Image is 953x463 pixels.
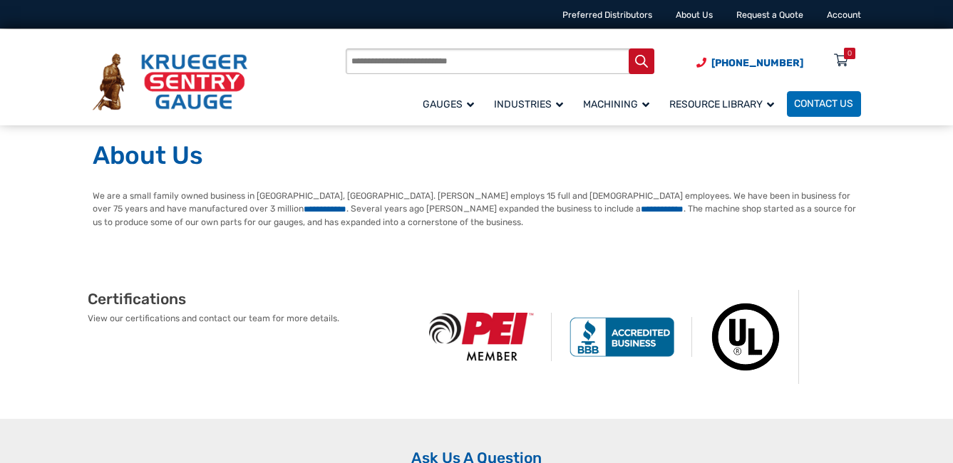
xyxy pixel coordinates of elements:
a: Request a Quote [736,10,803,20]
img: PEI Member [412,313,552,361]
a: Phone Number (920) 434-8860 [696,56,803,71]
span: Contact Us [794,98,853,110]
a: About Us [676,10,713,20]
img: BBB [552,317,692,357]
a: Gauges [416,89,487,118]
div: 0 [848,48,852,59]
span: Resource Library [669,98,774,110]
h2: Certifications [88,290,412,308]
img: Krueger Sentry Gauge [93,53,247,110]
a: Machining [576,89,662,118]
a: Industries [487,89,576,118]
span: Industries [494,98,563,110]
h1: About Us [93,140,861,172]
span: [PHONE_NUMBER] [711,57,803,69]
a: Contact Us [787,91,861,117]
span: Gauges [423,98,474,110]
p: We are a small family owned business in [GEOGRAPHIC_DATA], [GEOGRAPHIC_DATA]. [PERSON_NAME] emplo... [93,189,861,229]
a: Resource Library [662,89,787,118]
p: View our certifications and contact our team for more details. [88,312,412,325]
img: Underwriters Laboratories [692,290,799,384]
span: Machining [583,98,649,110]
a: Preferred Distributors [562,10,652,20]
a: Account [827,10,861,20]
